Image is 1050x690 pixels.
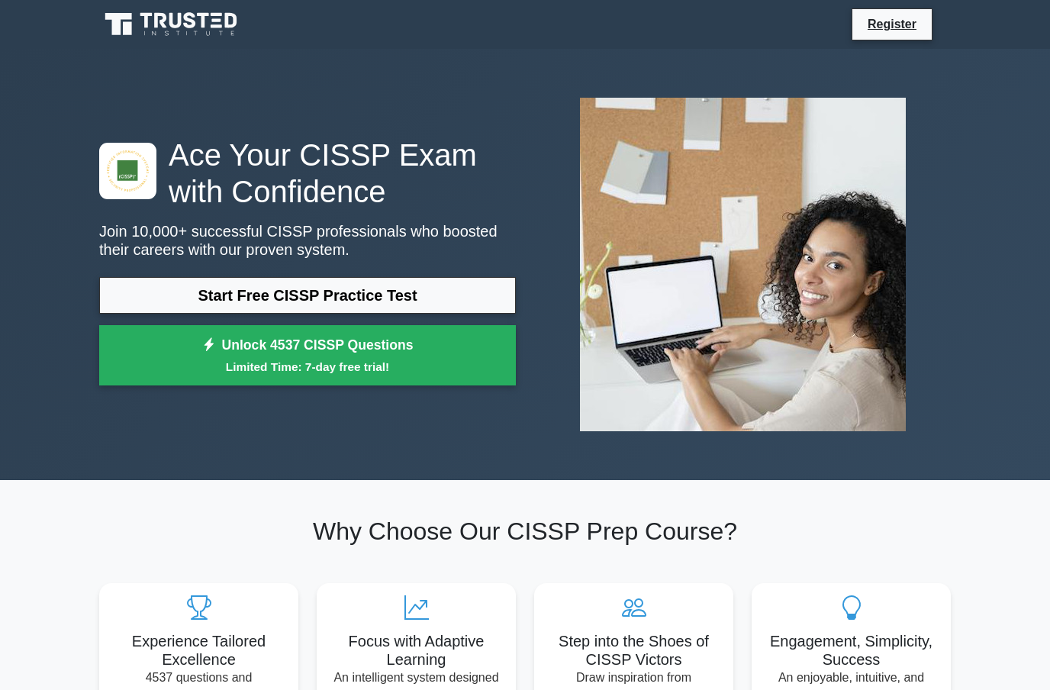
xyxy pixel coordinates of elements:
[99,517,951,546] h2: Why Choose Our CISSP Prep Course?
[764,632,939,669] h5: Engagement, Simplicity, Success
[329,632,504,669] h5: Focus with Adaptive Learning
[99,222,516,259] p: Join 10,000+ successful CISSP professionals who boosted their careers with our proven system.
[99,137,516,210] h1: Ace Your CISSP Exam with Confidence
[111,632,286,669] h5: Experience Tailored Excellence
[99,325,516,386] a: Unlock 4537 CISSP QuestionsLimited Time: 7-day free trial!
[546,632,721,669] h5: Step into the Shoes of CISSP Victors
[118,358,497,376] small: Limited Time: 7-day free trial!
[99,277,516,314] a: Start Free CISSP Practice Test
[858,15,926,34] a: Register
